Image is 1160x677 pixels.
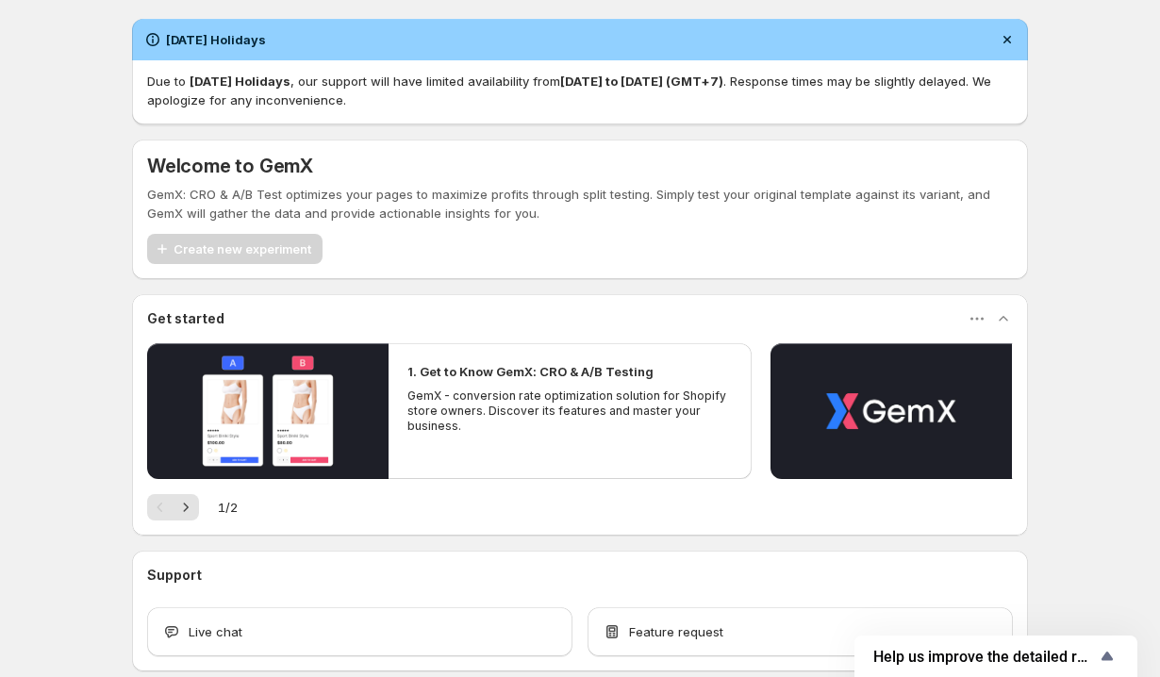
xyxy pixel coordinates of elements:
button: Next [173,494,199,520]
strong: [DATE] to [DATE] (GMT+7) [560,74,723,89]
p: Due to , our support will have limited availability from . Response times may be slightly delayed... [147,72,1013,109]
button: Play video [771,343,1012,479]
span: Help us improve the detailed report for A/B campaigns [873,648,1096,666]
h2: 1. Get to Know GemX: CRO & A/B Testing [407,362,654,381]
p: GemX: CRO & A/B Test optimizes your pages to maximize profits through split testing. Simply test ... [147,185,1013,223]
span: Feature request [629,622,723,641]
p: GemX - conversion rate optimization solution for Shopify store owners. Discover its features and ... [407,388,732,434]
span: 1 / 2 [218,498,238,517]
h2: [DATE] Holidays [166,30,266,49]
button: Dismiss notification [994,26,1020,53]
h5: Welcome to GemX [147,155,313,177]
span: Live chat [189,622,242,641]
strong: [DATE] Holidays [190,74,290,89]
button: Play video [147,343,389,479]
nav: Pagination [147,494,199,520]
h3: Get started [147,309,224,328]
button: Show survey - Help us improve the detailed report for A/B campaigns [873,645,1119,668]
h3: Support [147,566,202,585]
